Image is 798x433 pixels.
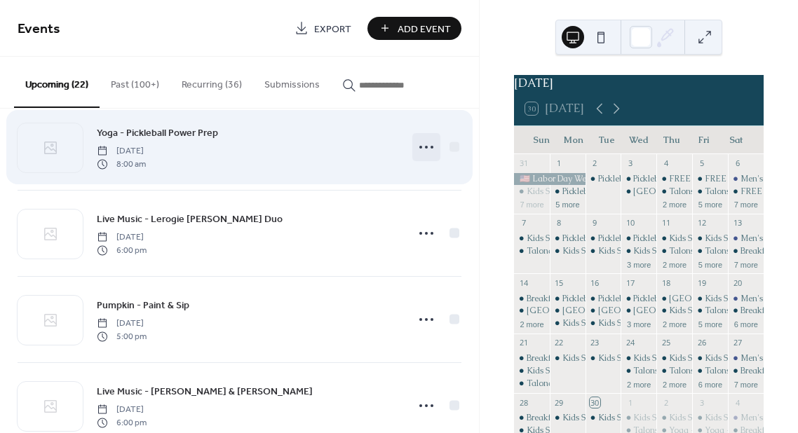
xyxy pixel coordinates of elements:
div: Pickleball! Free Open Play with the Pro [562,233,705,245]
div: Breakfast at Talons Grille [728,305,764,317]
div: Kids Summer Fun Challenge [669,412,776,424]
div: Breakfast at [GEOGRAPHIC_DATA] [527,293,665,305]
span: Live Music - [PERSON_NAME] & [PERSON_NAME] [97,385,313,399]
div: Talons Bar - Open [621,365,656,377]
div: 26 [696,338,707,348]
div: Talons Bar - Open [692,186,728,198]
div: Talona Walks! - Self-led Nature Walk Through Resort [514,245,550,257]
div: Talons Bar - Open [669,365,738,377]
div: Kids Summer Fun Challenge [669,352,776,364]
div: 22 [554,338,564,348]
div: Grandview Hall - Closed for Private Event [514,305,550,317]
div: Talons Bar - Open [633,365,703,377]
div: 28 [518,397,529,408]
div: Kids Summer Fun Challenge [550,412,586,424]
div: Men's Bible Study Group [728,233,764,245]
button: 5 more [693,258,728,270]
div: 8 [554,218,564,228]
span: Yoga - Pickleball Power Prep [97,126,218,141]
button: 5 more [550,198,585,209]
div: Fri [687,126,719,154]
div: 5 [696,158,707,169]
div: 25 [661,338,671,348]
button: Add Event [367,17,461,40]
span: Export [314,22,351,36]
div: Kids Summer Fun Challenge [550,317,586,329]
div: Pickleball! Free Open Play with the Pro [598,173,741,185]
div: [GEOGRAPHIC_DATA] - Closed for Private Event [598,305,787,317]
div: Talons Bar - Open [705,305,774,317]
div: Pickleball! Free Open Play with the Pro [633,173,776,185]
div: Kids Summer Fun Challenge [550,352,586,364]
div: 31 [518,158,529,169]
button: Submissions [253,57,331,106]
div: Pickleball! Free Open Play with the Pro [550,233,586,245]
div: Pickleball! Free Open Play with the Pro [621,233,656,245]
div: Talons Bar - Open [705,186,774,198]
div: Talons Bar - Open [692,305,728,317]
div: 3 [625,158,635,169]
div: 10 [625,218,635,228]
div: Pickleball! Free Open Play with the Pro [550,293,586,305]
div: Kids Summer Fun Challenge [692,293,728,305]
button: 2 more [514,317,549,329]
div: Pickleball! Free Open Play with the Pro [586,293,621,305]
div: Talons Bar - Open [656,186,692,198]
div: Kids Summer Fun Challenge [586,412,621,424]
div: Breakfast at Talons Grille [728,245,764,257]
div: Pickleball! Free Open Play with the Pro [598,233,741,245]
div: Talons Bar - Open [692,365,728,377]
div: [GEOGRAPHIC_DATA] - Closed for Private Event [527,305,716,317]
div: Kids Summer Fun Challenge [621,352,656,364]
div: Sun [525,126,557,154]
button: 3 more [621,317,656,329]
div: Kids Summer Fun Challenge [598,352,705,364]
div: 3 [696,397,707,408]
div: Kids Summer Fun Challenge [692,233,728,245]
div: Pickleball! Free Open Play with the Pro [621,293,656,305]
div: 13 [732,218,743,228]
div: Pickleball! Free Open Play with the Pro [633,293,776,305]
div: Kids Summer Fun Challenge [562,412,669,424]
div: 7 [518,218,529,228]
a: Yoga - Pickleball Power Prep [97,125,218,141]
div: [DATE] [514,75,764,92]
div: 2 [590,158,600,169]
button: 6 more [729,317,764,329]
span: Events [18,15,60,43]
div: 18 [661,277,671,288]
div: Pickleball! Free Open Play with the Pro [586,173,621,185]
span: Live Music - Lerogie [PERSON_NAME] Duo [97,212,283,227]
div: Kids Summer Fun Challenge [598,317,705,329]
button: Recurring (36) [170,57,253,106]
div: 11 [661,218,671,228]
div: Kids Summer Fun Challenge [633,352,740,364]
div: 27 [732,338,743,348]
div: Kids Summer Fun Challenge [514,233,550,245]
div: 16 [590,277,600,288]
div: Breakfast at [GEOGRAPHIC_DATA] [527,412,665,424]
div: Talons Bar - Open [669,186,738,198]
button: 6 more [693,378,728,390]
div: Mon [557,126,590,154]
div: Kids Summer Fun Challenge [598,245,705,257]
div: Kids Summer Fun Challenge [527,233,633,245]
span: 6:00 pm [97,244,147,256]
div: Talons Bar - Open [656,365,692,377]
div: Thu [655,126,687,154]
div: Grandview Hall - Closed for Private Event [550,305,586,317]
div: Kids Summer Fun Challenge [656,352,692,364]
div: Talons Bar - Open [656,245,692,257]
div: Pickleball! Free Open Play with the Pro [598,293,741,305]
div: Talona Walks! - Self-led Nature Walk Through Resort [527,378,729,390]
div: FREE Yoga class [705,173,768,185]
button: Past (100+) [100,57,170,106]
button: 5 more [693,317,728,329]
div: Sat [720,126,752,154]
div: Wed [623,126,655,154]
span: [DATE] [97,231,147,244]
div: 9 [590,218,600,228]
div: Talona Walks! - Self-led Nature Walk Through Resort [514,378,550,390]
button: Upcoming (22) [14,57,100,108]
